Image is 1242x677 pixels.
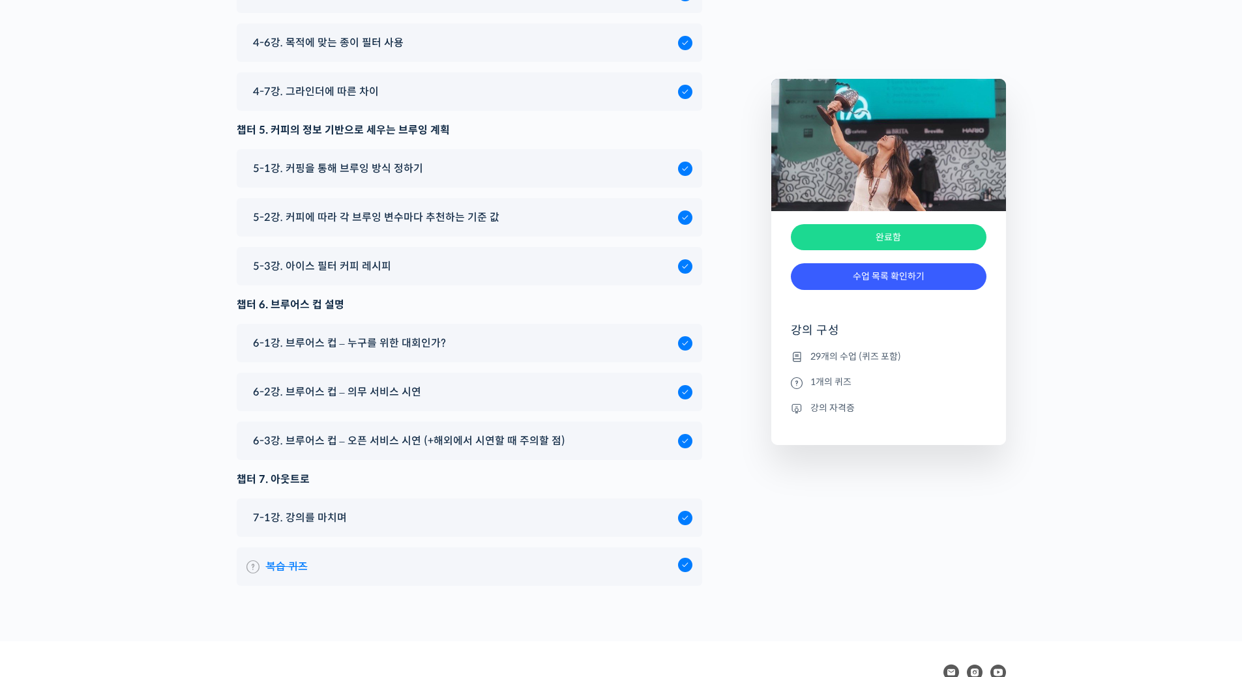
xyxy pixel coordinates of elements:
[791,263,986,290] a: 수업 목록 확인하기
[253,509,347,526] span: 7-1강. 강의를 마치며
[201,433,217,443] span: 설정
[246,83,692,100] a: 4-7강. 그라인더에 따른 차이
[168,413,250,446] a: 설정
[791,375,986,390] li: 1개의 퀴즈
[253,83,379,100] span: 4-7강. 그라인더에 따른 차이
[253,257,391,275] span: 5-3강. 아이스 필터 커피 레시피
[237,121,702,139] div: 챕터 5. 커피의 정보 기반으로 세우는 브루잉 계획
[246,432,692,450] a: 6-3강. 브루어스 컵 – 오픈 서비스 시연 (+해외에서 시연할 때 주의할 점)
[237,296,702,313] div: 챕터 6. 브루어스 컵 설명
[791,400,986,416] li: 강의 자격증
[266,558,308,575] span: 복습 퀴즈
[119,433,135,444] span: 대화
[246,558,692,575] a: 복습 퀴즈
[237,470,702,488] div: 챕터 7. 아웃트로
[246,334,692,352] a: 6-1강. 브루어스 컵 – 누구를 위한 대회인가?
[791,224,986,251] div: 완료함
[253,160,423,177] span: 5-1강. 커핑을 통해 브루잉 방식 정하기
[253,34,404,51] span: 4-6강. 목적에 맞는 종이 필터 사용
[791,349,986,364] li: 29개의 수업 (퀴즈 포함)
[253,209,499,226] span: 5-2강. 커피에 따라 각 브루잉 변수마다 추천하는 기준 값
[246,257,692,275] a: 5-3강. 아이스 필터 커피 레시피
[246,209,692,226] a: 5-2강. 커피에 따라 각 브루잉 변수마다 추천하는 기준 값
[253,432,565,450] span: 6-3강. 브루어스 컵 – 오픈 서비스 시연 (+해외에서 시연할 때 주의할 점)
[246,383,692,401] a: 6-2강. 브루어스 컵 – 의무 서비스 시연
[791,323,986,349] h4: 강의 구성
[86,413,168,446] a: 대화
[246,34,692,51] a: 4-6강. 목적에 맞는 종이 필터 사용
[253,383,421,401] span: 6-2강. 브루어스 컵 – 의무 서비스 시연
[253,334,446,352] span: 6-1강. 브루어스 컵 – 누구를 위한 대회인가?
[4,413,86,446] a: 홈
[41,433,49,443] span: 홈
[246,509,692,526] a: 7-1강. 강의를 마치며
[246,160,692,177] a: 5-1강. 커핑을 통해 브루잉 방식 정하기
